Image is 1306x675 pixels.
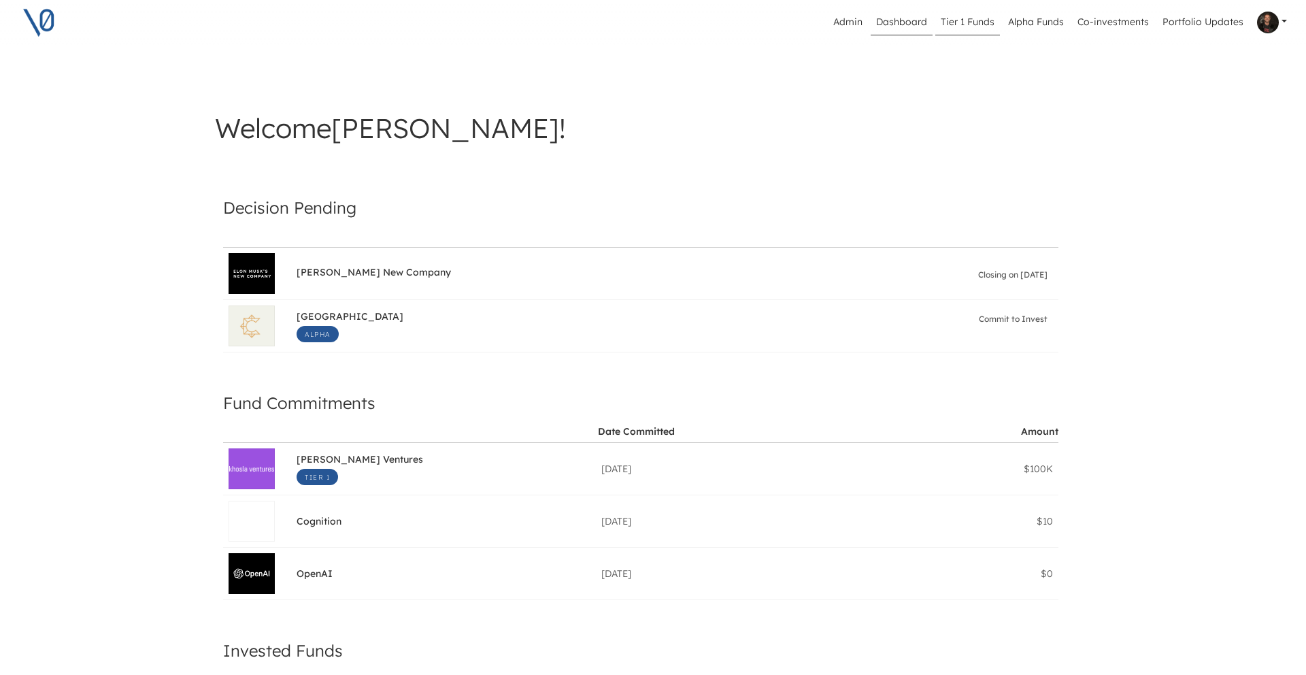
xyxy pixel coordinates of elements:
[1003,10,1069,35] a: Alpha Funds
[229,308,274,345] img: South Park Commons
[906,514,1053,528] div: $10
[601,514,895,528] div: [DATE]
[906,462,1053,476] div: $100K
[22,5,56,39] img: V0 logo
[601,567,895,580] div: [DATE]
[906,567,1053,580] div: $0
[828,10,868,35] a: Admin
[1021,425,1058,438] div: Amount
[223,636,1058,665] h4: Invested Funds
[297,567,333,583] span: OpenAI
[978,268,1048,282] span: Closing on [DATE]
[297,469,338,485] span: Tier 1
[297,453,423,469] span: [PERSON_NAME] Ventures
[601,462,895,476] div: [DATE]
[223,193,1058,222] h4: Decision Pending
[223,389,1058,417] h4: Fund Commitments
[1257,12,1279,33] img: Profile
[979,312,1048,326] span: Commit to Invest
[935,10,1000,35] a: Tier 1 Funds
[1072,10,1154,35] a: Co-investments
[215,112,1091,144] h3: Welcome [PERSON_NAME] !
[229,268,274,280] img: Elon Musk's New Company
[1157,10,1249,35] a: Portfolio Updates
[871,10,933,35] a: Dashboard
[297,310,403,326] span: [GEOGRAPHIC_DATA]
[297,515,341,531] span: Cognition
[598,425,675,438] div: Date Committed
[297,326,339,342] span: Alpha
[297,266,451,282] span: [PERSON_NAME] New Company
